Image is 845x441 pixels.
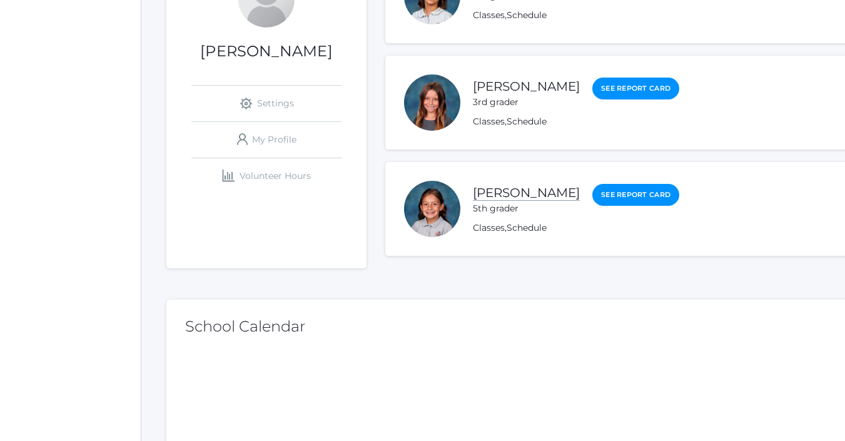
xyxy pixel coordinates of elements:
a: Classes [473,9,505,21]
a: Schedule [507,9,547,21]
a: Schedule [507,222,547,233]
a: See Report Card [592,78,679,99]
a: Classes [473,222,505,233]
div: , [473,9,679,22]
a: Classes [473,116,505,127]
a: Schedule [507,116,547,127]
h1: [PERSON_NAME] [166,43,367,59]
a: Volunteer Hours [191,158,342,194]
a: [PERSON_NAME] [473,185,580,201]
a: [PERSON_NAME] [473,79,580,94]
div: Esperanza Ewing [404,181,460,237]
div: 5th grader [473,202,580,215]
div: , [473,221,679,235]
a: Settings [191,86,342,121]
a: My Profile [191,122,342,158]
a: See Report Card [592,184,679,206]
div: 3rd grader [473,96,580,109]
div: , [473,115,679,128]
div: Evangeline Ewing [404,74,460,131]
